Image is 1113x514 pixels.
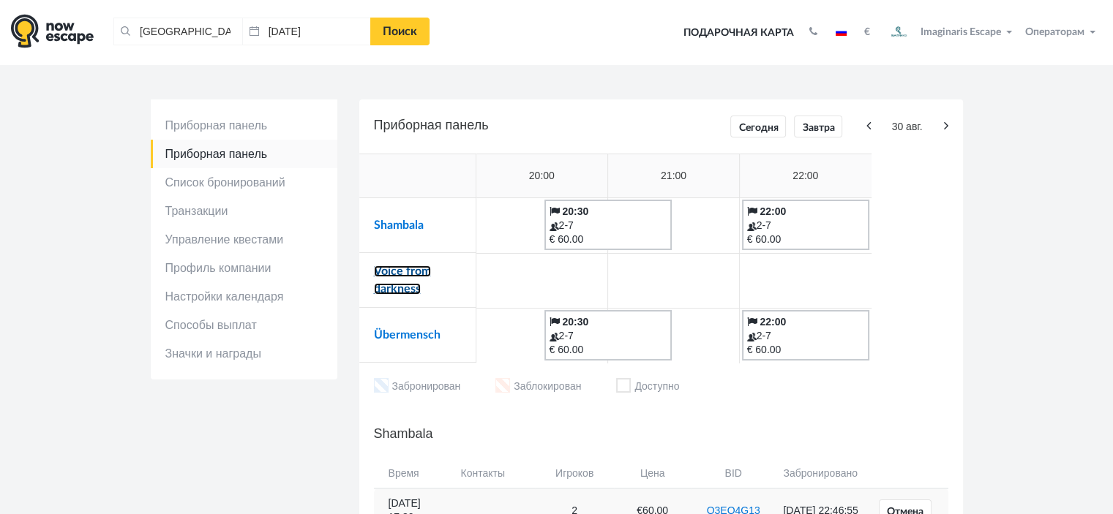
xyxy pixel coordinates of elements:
[794,116,842,137] a: Завтра
[874,120,940,134] span: 30 авг.
[747,219,864,233] div: 2-7
[760,205,786,217] b: 22:00
[614,459,691,488] th: Цена
[678,17,799,49] a: Подарочная карта
[550,219,667,233] div: 2-7
[562,205,588,217] b: 20:30
[151,111,337,140] a: Приборная панель
[495,378,581,396] li: Заблокирован
[747,329,864,343] div: 2-7
[921,24,1001,37] span: Imaginaris Escape
[864,27,870,37] strong: €
[374,329,441,341] a: Übermensch
[374,378,461,396] li: Забронирован
[151,197,337,225] a: Транзакции
[747,233,864,246] div: € 60.00
[742,310,869,360] a: 22:00 2-7 € 60.00
[1025,27,1084,37] span: Операторам
[151,140,337,168] a: Приборная панель
[151,225,337,254] a: Управление квестами
[616,378,679,396] li: Доступно
[836,29,847,36] img: ru.jpg
[544,310,672,360] a: 20:30 2-7 € 60.00
[550,343,667,357] div: € 60.00
[374,423,948,445] h5: Shambala
[760,316,786,328] b: 22:00
[151,339,337,368] a: Значки и награды
[370,18,430,45] a: Поиск
[881,18,1019,47] button: Imaginaris Escape
[151,254,337,282] a: Профиль компании
[11,14,94,48] img: logo
[562,316,588,328] b: 20:30
[550,233,667,246] div: € 60.00
[374,219,424,231] a: Shambala
[454,459,535,488] th: Контакты
[374,459,454,488] th: Время
[544,200,672,250] a: 20:30 2-7 € 60.00
[151,168,337,197] a: Список бронирований
[151,311,337,339] a: Способы выплат
[740,154,872,198] td: 22:00
[747,343,864,357] div: € 60.00
[374,265,431,295] a: Voice from darkness
[374,114,948,139] h5: Приборная панель
[1022,25,1102,39] button: Операторам
[691,459,776,488] th: BID
[776,459,869,488] th: Забронировано
[857,25,877,39] button: €
[550,329,667,343] div: 2-7
[151,282,337,311] a: Настройки календаря
[742,200,869,250] a: 22:00 2-7 € 60.00
[535,459,614,488] th: Игроков
[730,116,786,137] a: Сегодня
[242,18,371,45] input: Дата
[113,18,242,45] input: Город или название квеста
